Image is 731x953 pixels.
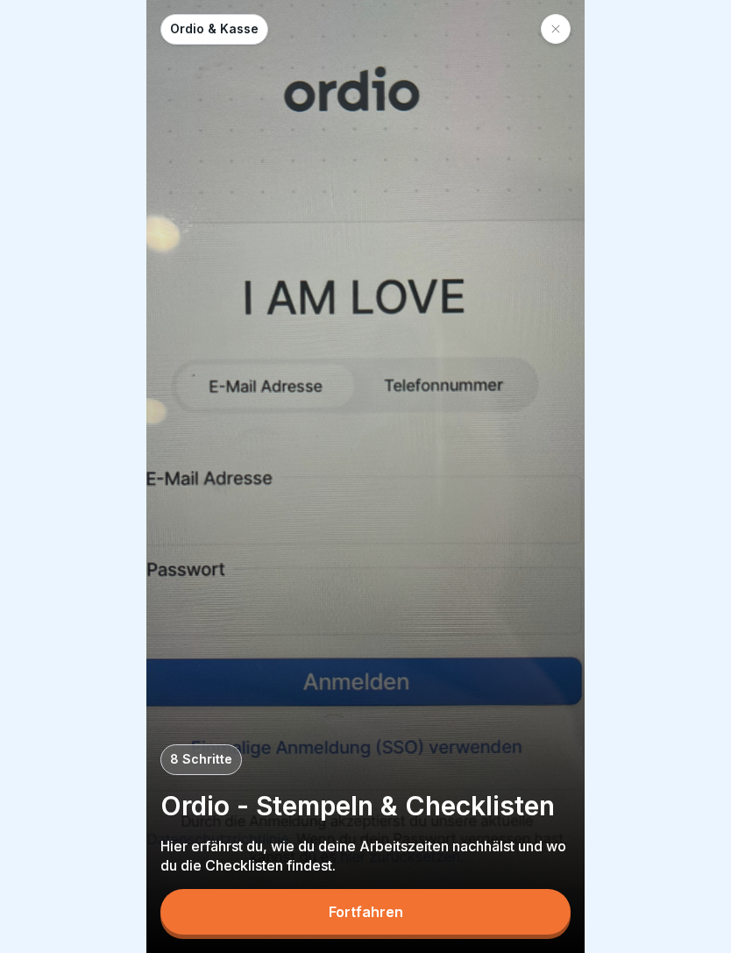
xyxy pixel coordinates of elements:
p: Hier erfährst du, wie du deine Arbeitszeiten nachhälst und wo du die Checklisten findest. [160,836,571,875]
p: 8 Schritte [170,752,232,767]
p: Ordio - Stempeln & Checklisten [160,789,571,822]
button: Fortfahren [160,889,571,935]
div: Fortfahren [329,904,403,920]
p: Ordio & Kasse [170,22,259,37]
